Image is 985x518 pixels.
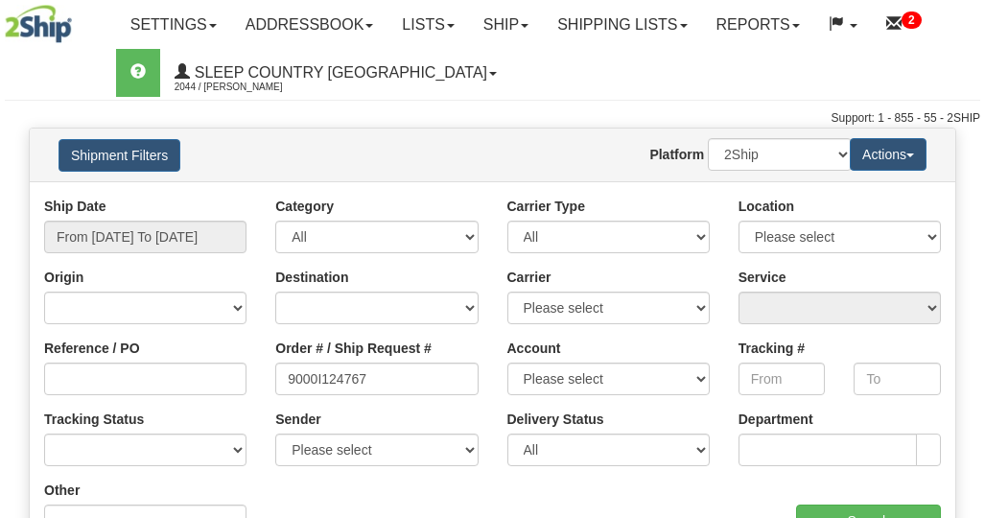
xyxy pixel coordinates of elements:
[44,481,80,500] label: Other
[507,339,561,358] label: Account
[275,268,348,287] label: Destination
[44,410,144,429] label: Tracking Status
[116,1,231,49] a: Settings
[44,268,83,287] label: Origin
[175,78,318,97] span: 2044 / [PERSON_NAME]
[649,145,704,164] label: Platform
[5,5,72,43] img: logo2044.jpg
[275,197,334,216] label: Category
[739,363,826,395] input: From
[739,410,813,429] label: Department
[231,1,388,49] a: Addressbook
[872,1,936,49] a: 2
[275,410,320,429] label: Sender
[739,339,805,358] label: Tracking #
[387,1,468,49] a: Lists
[739,197,794,216] label: Location
[160,49,511,97] a: Sleep Country [GEOGRAPHIC_DATA] 2044 / [PERSON_NAME]
[739,268,786,287] label: Service
[190,64,487,81] span: Sleep Country [GEOGRAPHIC_DATA]
[702,1,814,49] a: Reports
[469,1,543,49] a: Ship
[275,339,432,358] label: Order # / Ship Request #
[902,12,922,29] sup: 2
[850,138,926,171] button: Actions
[941,161,983,357] iframe: chat widget
[5,110,980,127] div: Support: 1 - 855 - 55 - 2SHIP
[543,1,701,49] a: Shipping lists
[854,363,941,395] input: To
[507,410,604,429] label: Delivery Status
[59,139,180,172] button: Shipment Filters
[507,268,551,287] label: Carrier
[44,197,106,216] label: Ship Date
[44,339,140,358] label: Reference / PO
[507,197,585,216] label: Carrier Type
